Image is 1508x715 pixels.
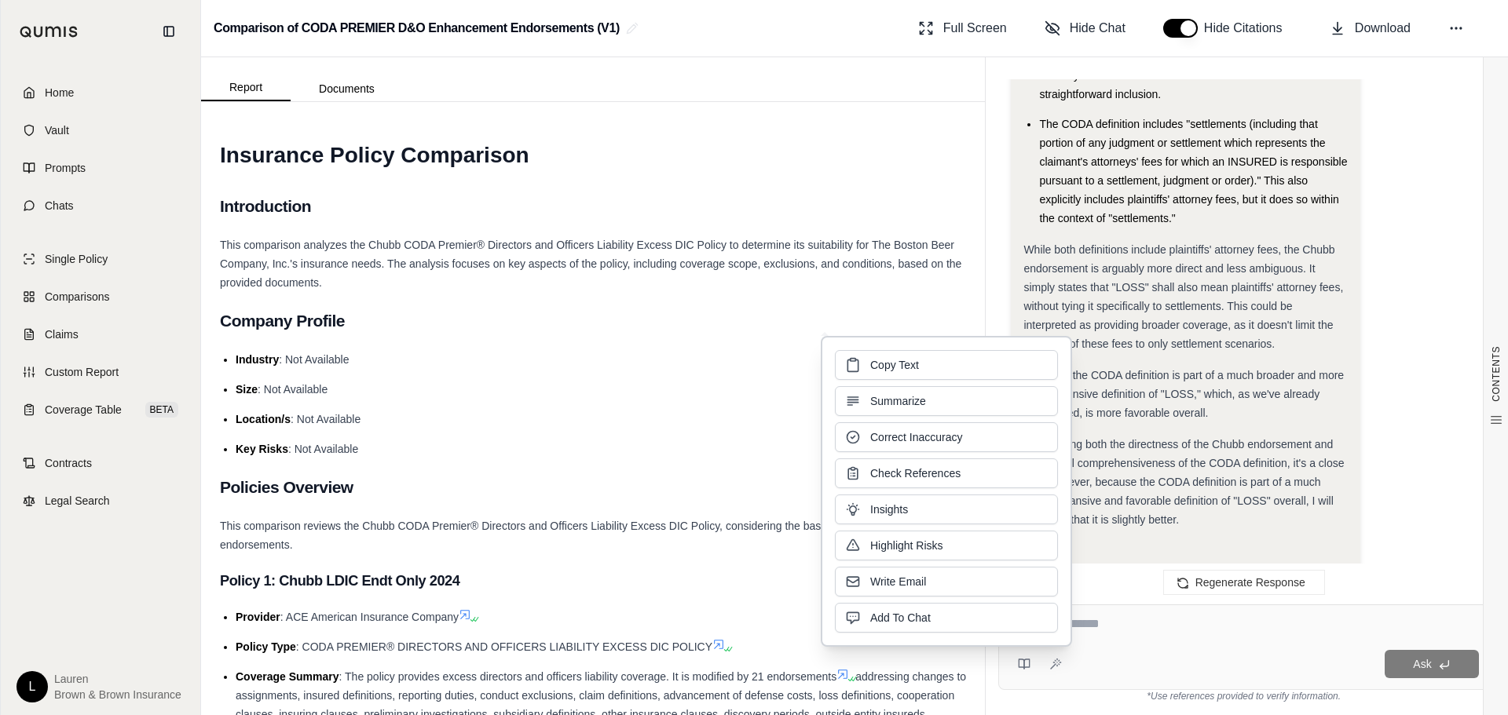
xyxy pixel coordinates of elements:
h2: Comparison of CODA PREMIER D&O Enhancement Endorsements (V1) [214,14,620,42]
span: Ask [1413,658,1431,670]
button: Documents [291,76,403,101]
button: Check References [835,458,1058,488]
button: Full Screen [912,13,1013,44]
div: *Use references provided to verify information. [998,690,1489,702]
span: Industry [236,353,279,366]
h2: Policies Overview [220,471,966,504]
span: : Not Available [291,413,361,425]
span: : Not Available [288,443,358,455]
a: Coverage TableBETA [10,392,191,427]
span: Chats [45,198,74,213]
span: Coverage Table [45,402,122,418]
span: Write Email [870,574,926,589]
span: Correct Inaccuracy [870,429,962,445]
button: Highlight Risks [835,531,1058,560]
span: CONTENTS [1490,346,1503,402]
h2: Company Profile [220,305,966,337]
span: Comparisons [45,289,109,305]
span: Custom Report [45,364,119,380]
span: Highlight Risks [870,538,943,553]
div: L [16,671,48,702]
button: Correct Inaccuracy [835,422,1058,452]
span: : ACE American Insurance Company [280,611,459,623]
span: Check References [870,465,961,481]
button: Hide Chat [1038,13,1132,44]
span: Lauren [54,671,181,687]
h3: Policy 1: Chubb LDIC Endt Only 2024 [220,567,966,595]
a: Chats [10,188,191,223]
a: Home [10,75,191,110]
button: Add To Chat [835,603,1058,633]
span: Hide Citations [1204,19,1292,38]
a: Vault [10,113,191,148]
span: This comparison analyzes the Chubb CODA Premier® Directors and Officers Liability Excess DIC Poli... [220,239,961,289]
span: Brown & Brown Insurance [54,687,181,702]
span: : CODA PREMIER® DIRECTORS AND OFFICERS LIABILITY EXCESS DIC POLICY [296,640,712,653]
span: However, the CODA definition is part of a much broader and more comprehensive definition of "LOSS... [1023,369,1344,419]
a: Legal Search [10,483,191,518]
span: Vault [45,122,69,138]
h1: Insurance Policy Comparison [220,133,966,177]
span: This comparison reviews the Chubb CODA Premier® Directors and Officers Liability Excess DIC Polic... [220,520,950,551]
button: Write Email [835,567,1058,596]
button: Regenerate Response [1163,570,1325,595]
span: Key Risks [236,443,288,455]
img: Qumis Logo [20,26,79,38]
span: Add To Chat [870,610,931,626]
span: Claims [45,326,79,342]
span: : The policy provides excess directors and officers liability coverage. It is modified by 21 endo... [339,670,837,683]
button: Summarize [835,386,1058,416]
span: Download [1355,19,1411,38]
a: Claims [10,317,191,352]
span: Considering both the directness of the Chubb endorsement and the overall comprehensiveness of the... [1023,438,1344,526]
span: Policy Type [236,640,296,653]
button: Collapse sidebar [156,19,181,44]
a: Comparisons [10,279,191,314]
span: Home [45,85,74,100]
a: Prompts [10,151,191,185]
span: Regenerate Response [1195,576,1305,589]
span: Hide Chat [1070,19,1126,38]
span: BETA [145,402,178,418]
h2: Introduction [220,190,966,223]
button: Insights [835,494,1058,524]
a: Contracts [10,446,191,480]
span: Full Screen [943,19,1007,38]
span: : Not Available [258,383,328,396]
span: The CODA definition includes "settlements (including that portion of any judgment or settlement w... [1039,118,1347,224]
a: Custom Report [10,355,191,389]
span: While both definitions include plaintiffs' attorney fees, the Chubb endorsement is arguably more ... [1023,243,1343,350]
span: Provider [236,611,280,623]
span: Single Policy [45,251,108,267]
span: : Not Available [279,353,349,366]
button: Copy Text [835,350,1058,380]
span: Contracts [45,455,92,471]
span: Legal Search [45,493,110,509]
span: Coverage Summary [236,670,339,683]
span: Insights [870,502,908,517]
button: Ask [1385,650,1479,678]
span: Size [236,383,258,396]
button: Download [1323,13,1417,44]
button: Report [201,75,291,101]
span: Location/s [236,413,291,425]
span: Prompts [45,160,86,176]
a: Single Policy [10,242,191,276]
span: Copy Text [870,357,919,373]
span: Summarize [870,393,926,409]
